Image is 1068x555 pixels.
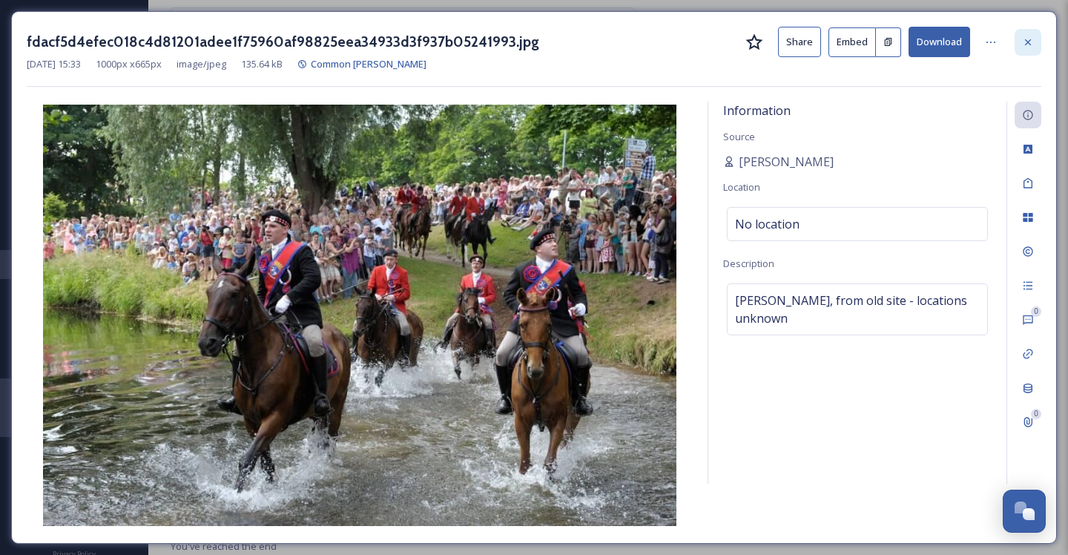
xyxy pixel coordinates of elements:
[735,292,980,327] span: [PERSON_NAME], from old site - locations unknown
[241,57,283,71] span: 135.64 kB
[27,105,693,526] img: fdacf5d4efec018c4d81201adee1f75960af98825eea34933d3f937b05241993.jpg
[27,57,81,71] span: [DATE] 15:33
[909,27,970,57] button: Download
[723,102,791,119] span: Information
[828,27,876,57] button: Embed
[735,215,800,233] span: No location
[778,27,821,57] button: Share
[1031,409,1041,419] div: 0
[739,153,834,171] span: [PERSON_NAME]
[311,57,426,70] span: Common [PERSON_NAME]
[723,257,774,270] span: Description
[1003,490,1046,533] button: Open Chat
[723,180,760,194] span: Location
[27,31,539,53] h3: fdacf5d4efec018c4d81201adee1f75960af98825eea34933d3f937b05241993.jpg
[723,130,755,143] span: Source
[96,57,162,71] span: 1000 px x 665 px
[177,57,226,71] span: image/jpeg
[1031,306,1041,317] div: 0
